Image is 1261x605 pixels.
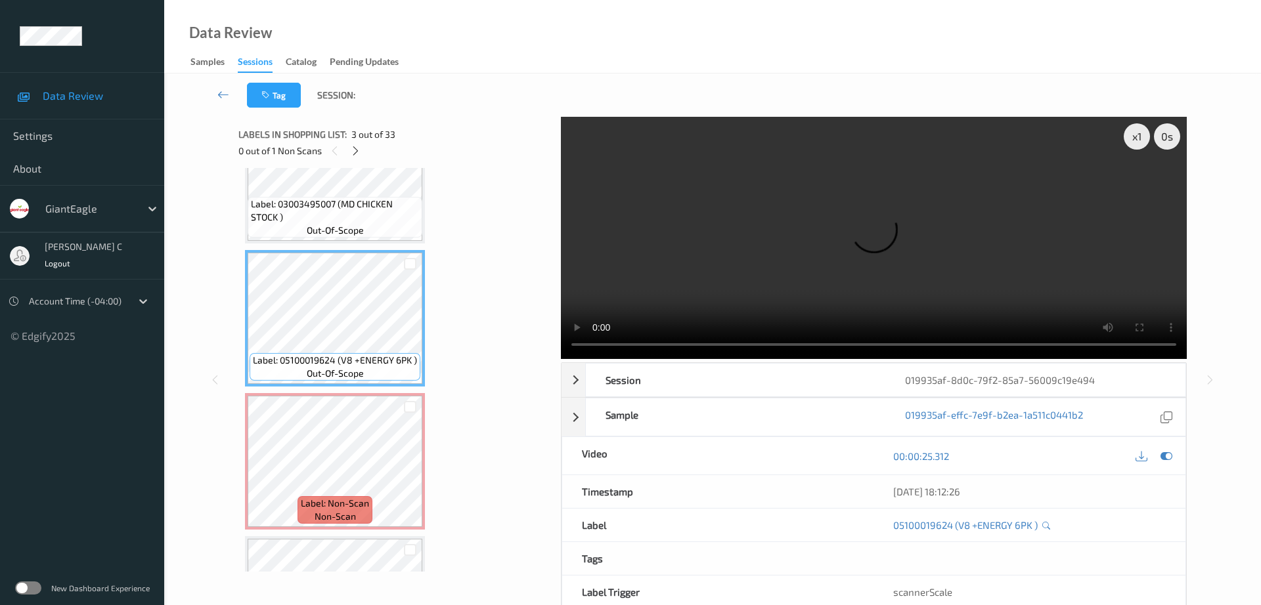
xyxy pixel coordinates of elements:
span: Label: 05100019624 (V8 +ENERGY 6PK ) [253,354,417,367]
span: 3 out of 33 [351,128,395,141]
div: x 1 [1124,123,1150,150]
div: Timestamp [562,475,874,508]
span: non-scan [315,510,356,523]
span: out-of-scope [307,224,364,237]
div: 0 s [1154,123,1180,150]
div: Session019935af-8d0c-79f2-85a7-56009c19e494 [562,363,1186,397]
button: Tag [247,83,301,108]
div: 0 out of 1 Non Scans [238,142,552,159]
div: Pending Updates [330,55,399,72]
span: Labels in shopping list: [238,128,347,141]
div: Data Review [189,26,272,39]
div: Sessions [238,55,273,73]
div: Tags [562,542,874,575]
div: Label [562,509,874,541]
div: Sample019935af-effc-7e9f-b2ea-1a511c0441b2 [562,398,1186,436]
span: out-of-scope [307,367,364,380]
div: Session [586,364,886,396]
a: Catalog [286,53,330,72]
div: Samples [190,55,225,72]
a: Samples [190,53,238,72]
div: [DATE] 18:12:26 [893,485,1166,498]
a: Pending Updates [330,53,412,72]
span: Session: [317,89,355,102]
div: 019935af-8d0c-79f2-85a7-56009c19e494 [885,364,1185,396]
div: Catalog [286,55,317,72]
div: Video [562,437,874,474]
a: 019935af-effc-7e9f-b2ea-1a511c0441b2 [905,408,1083,426]
a: 00:00:25.312 [893,449,949,463]
a: Sessions [238,53,286,73]
span: Label: Non-Scan [301,497,369,510]
div: Sample [586,398,886,436]
a: 05100019624 (V8 +ENERGY 6PK ) [893,518,1038,532]
span: Label: 03003495007 (MD CHICKEN STOCK ) [251,198,419,224]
